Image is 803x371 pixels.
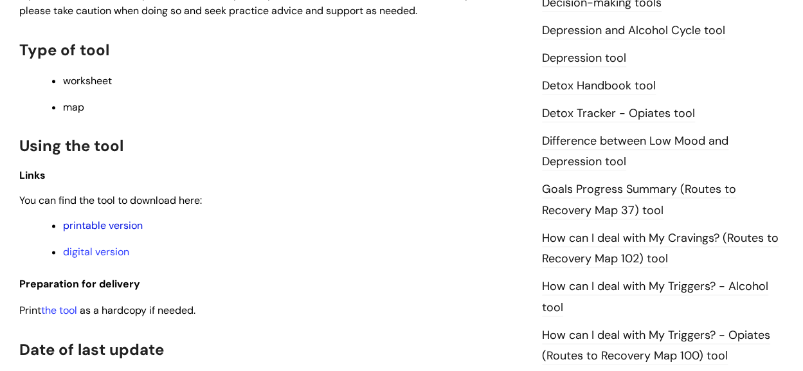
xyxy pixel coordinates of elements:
[19,168,46,182] span: Links
[542,327,770,365] a: How can I deal with My Triggers? - Opiates (Routes to Recovery Map 100) tool
[542,133,728,170] a: Difference between Low Mood and Depression tool
[542,105,695,122] a: Detox Tracker - Opiates tool
[542,181,736,219] a: Goals Progress Summary (Routes to Recovery Map 37) tool
[542,50,626,67] a: Depression tool
[63,100,84,114] span: map
[19,339,164,359] span: Date of last update
[542,230,779,267] a: How can I deal with My Cravings? (Routes to Recovery Map 102) tool
[542,78,656,95] a: Detox Handbook tool
[19,136,123,156] span: Using the tool
[19,303,77,317] span: Print
[542,278,768,316] a: How can I deal with My Triggers? - Alcohol tool
[542,23,725,39] a: Depression and Alcohol Cycle tool
[63,74,112,87] span: worksheet
[19,40,109,60] span: Type of tool
[19,277,140,291] span: Preparation for delivery
[41,303,77,317] a: the tool
[63,245,129,258] a: digital version
[80,303,195,317] span: as a hardcopy if needed.
[19,194,202,207] span: You can find the tool to download here:
[63,219,143,232] a: printable version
